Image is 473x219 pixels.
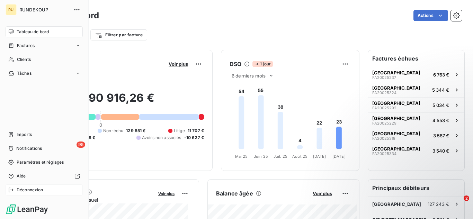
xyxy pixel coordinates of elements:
tspan: [DATE] [332,154,346,159]
button: Voir plus [167,61,190,67]
button: [GEOGRAPHIC_DATA]FA200253343 540 € [368,143,464,158]
span: FA20025292 [372,106,396,110]
span: Tâches [17,70,32,76]
span: Avoirs non associés [142,135,181,141]
button: Voir plus [311,190,334,197]
button: [GEOGRAPHIC_DATA]FA200252294 553 € [368,112,464,128]
span: 95 [77,142,85,148]
span: FA20025229 [372,121,396,125]
span: [GEOGRAPHIC_DATA] [372,146,420,152]
span: Tableau de bord [17,29,49,35]
h6: Balance âgée [216,189,253,198]
span: 5 034 € [432,102,449,108]
span: 3 587 € [433,133,449,138]
span: Factures [17,43,35,49]
span: Paramètres et réglages [17,159,64,165]
span: Aide [17,173,26,179]
button: [GEOGRAPHIC_DATA]FA200253245 344 € [368,82,464,97]
span: Clients [17,56,31,63]
iframe: Intercom live chat [449,195,466,212]
span: FA20025324 [372,91,396,95]
button: [GEOGRAPHIC_DATA]FA200252376 763 € [368,67,464,82]
span: Déconnexion [17,187,43,193]
button: [GEOGRAPHIC_DATA]FA200252925 034 € [368,97,464,112]
span: FA20025318 [372,136,395,140]
span: Voir plus [158,191,175,196]
span: 127 243 € [428,201,449,207]
span: FA20025334 [372,152,396,156]
span: [GEOGRAPHIC_DATA] [372,131,420,136]
iframe: Intercom notifications message [334,152,473,200]
span: 3 540 € [432,148,449,154]
span: 5 344 € [432,87,449,93]
span: 2 [464,195,469,201]
span: Chiffre d'affaires mensuel [39,196,153,203]
tspan: Mai 25 [235,154,248,159]
span: 0 [99,122,102,128]
button: Actions [413,10,448,21]
span: Voir plus [169,61,188,67]
span: 6 derniers mois [232,73,266,79]
span: -10 627 € [184,135,204,141]
span: Imports [17,131,32,138]
span: FA20025237 [372,75,396,80]
span: [GEOGRAPHIC_DATA] [372,100,420,106]
tspan: Juin 25 [254,154,268,159]
tspan: Juil. 25 [274,154,287,159]
span: Notifications [16,145,42,152]
span: 1 jour [252,61,273,67]
span: [GEOGRAPHIC_DATA] [372,70,420,75]
span: Non-échu [103,128,123,134]
a: Aide [6,171,83,182]
span: [GEOGRAPHIC_DATA] [372,201,421,207]
tspan: [DATE] [313,154,326,159]
span: 6 763 € [433,72,449,77]
button: Voir plus [156,190,177,197]
button: [GEOGRAPHIC_DATA]FA200253183 587 € [368,128,464,143]
button: Filtrer par facture [90,29,147,40]
span: Litige [174,128,185,134]
h2: 90 916,26 € [39,91,204,112]
img: Logo LeanPay [6,204,48,215]
h6: Factures échues [368,50,464,67]
span: 11 707 € [188,128,204,134]
span: [GEOGRAPHIC_DATA] [372,85,420,91]
span: 129 851 € [126,128,145,134]
div: RU [6,4,17,15]
h6: DSO [230,60,241,68]
span: RUNDEKOUP [19,7,69,12]
tspan: Août 25 [292,154,307,159]
span: 4 553 € [432,118,449,123]
span: Voir plus [313,191,332,196]
span: [GEOGRAPHIC_DATA] [372,116,420,121]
